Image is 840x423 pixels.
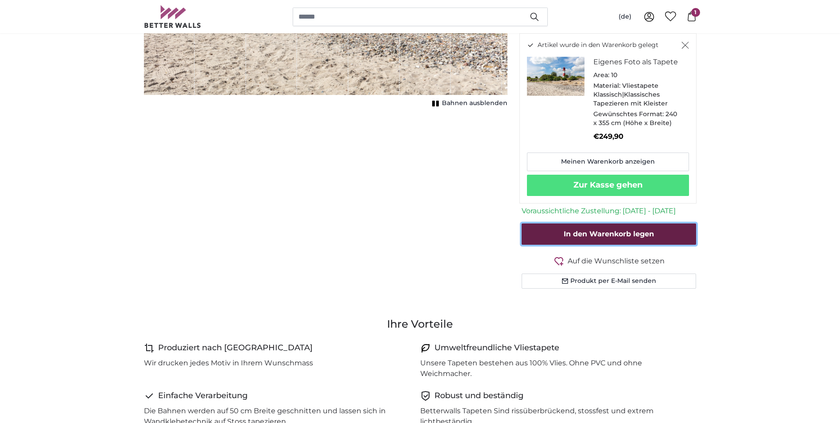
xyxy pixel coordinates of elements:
img: personalised-photo [527,57,585,96]
button: Produkt per E-Mail senden [522,274,697,289]
span: In den Warenkorb legen [564,230,654,238]
img: Betterwalls [144,5,201,28]
span: Area: [593,71,609,79]
h4: Umweltfreundliche Vliestapete [434,342,559,354]
p: Wir drucken jedes Motiv in Ihrem Wunschmass [144,358,313,368]
button: Bahnen ausblenden [430,97,507,110]
button: (de) [612,9,639,25]
button: In den Warenkorb legen [522,223,697,245]
span: Gewünschtes Format: [593,110,664,118]
button: Schließen [681,41,689,50]
p: €249,90 [593,131,682,142]
h4: Einfache Verarbeitung [158,390,248,402]
p: Unsere Tapeten bestehen aus 100% Vlies. Ohne PVC und ohne Weichmacher. [420,358,689,379]
span: Artikel wurde in den Warenkorb gelegt [538,41,658,50]
span: Vliestapete Klassisch|Klassisches Tapezieren mit Kleister [593,82,668,107]
div: Artikel wurde in den Warenkorb gelegt [519,33,697,204]
span: 1 [691,8,700,17]
h3: Ihre Vorteile [144,317,697,331]
span: Material: [593,82,620,90]
button: Zur Kasse gehen [527,175,689,196]
button: Auf die Wunschliste setzen [522,255,697,266]
h4: Produziert nach [GEOGRAPHIC_DATA] [158,342,313,354]
a: Meinen Warenkorb anzeigen [527,153,689,171]
span: Bahnen ausblenden [442,99,507,108]
span: 240 x 355 cm (Höhe x Breite) [593,110,677,127]
span: Auf die Wunschliste setzen [568,256,665,266]
span: 10 [611,71,617,79]
p: Voraussichtliche Zustellung: [DATE] - [DATE] [522,206,697,216]
h4: Robust und beständig [434,390,523,402]
h3: Eigenes Foto als Tapete [593,57,682,67]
